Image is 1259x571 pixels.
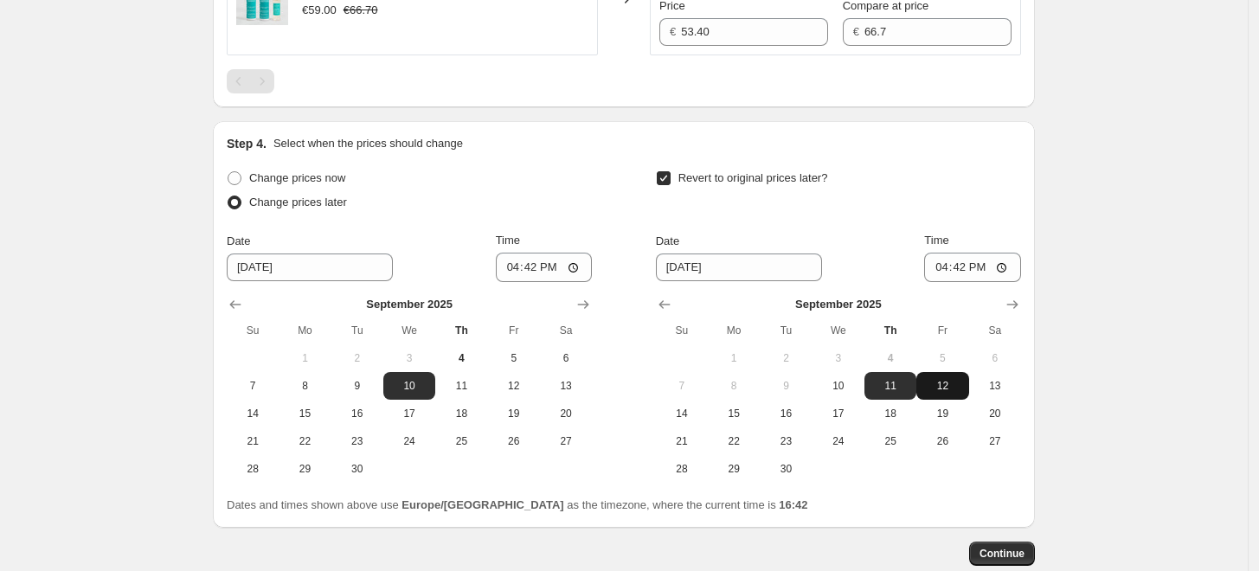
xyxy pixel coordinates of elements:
button: Friday September 12 2025 [488,372,540,400]
span: 13 [976,379,1014,393]
span: 20 [976,407,1014,420]
th: Thursday [435,317,487,344]
button: Tuesday September 23 2025 [331,427,383,455]
span: Mo [286,324,324,337]
th: Monday [279,317,331,344]
span: Change prices later [249,196,347,209]
span: 5 [923,351,961,365]
button: Friday September 19 2025 [488,400,540,427]
button: Monday September 8 2025 [279,372,331,400]
button: Wednesday September 17 2025 [383,400,435,427]
span: 19 [495,407,533,420]
button: Friday September 5 2025 [916,344,968,372]
span: 16 [338,407,376,420]
button: Show previous month, August 2025 [652,292,677,317]
button: Monday September 15 2025 [708,400,760,427]
span: € [670,25,676,38]
button: Wednesday September 10 2025 [383,372,435,400]
span: 6 [547,351,585,365]
span: 17 [819,407,858,420]
button: Monday September 29 2025 [708,455,760,483]
span: Mo [715,324,753,337]
th: Thursday [864,317,916,344]
button: Monday September 8 2025 [708,372,760,400]
span: 25 [442,434,480,448]
th: Tuesday [760,317,812,344]
span: Time [496,234,520,247]
span: 30 [338,462,376,476]
button: Tuesday September 23 2025 [760,427,812,455]
span: Time [924,234,948,247]
b: Europe/[GEOGRAPHIC_DATA] [401,498,563,511]
span: 22 [715,434,753,448]
button: Sunday September 14 2025 [227,400,279,427]
span: 18 [442,407,480,420]
span: 18 [871,407,909,420]
button: Tuesday September 30 2025 [760,455,812,483]
th: Monday [708,317,760,344]
span: 8 [286,379,324,393]
th: Wednesday [383,317,435,344]
span: 9 [767,379,805,393]
button: Saturday September 20 2025 [969,400,1021,427]
span: 14 [663,407,701,420]
button: Tuesday September 9 2025 [331,372,383,400]
button: Friday September 26 2025 [916,427,968,455]
button: Sunday September 14 2025 [656,400,708,427]
span: 14 [234,407,272,420]
button: Thursday September 25 2025 [864,427,916,455]
button: Saturday September 6 2025 [969,344,1021,372]
span: 1 [286,351,324,365]
button: Monday September 22 2025 [708,427,760,455]
span: 12 [923,379,961,393]
button: Tuesday September 9 2025 [760,372,812,400]
input: 12:00 [924,253,1021,282]
button: Sunday September 21 2025 [227,427,279,455]
button: Friday September 12 2025 [916,372,968,400]
b: 16:42 [779,498,807,511]
span: 21 [663,434,701,448]
span: 10 [390,379,428,393]
button: Tuesday September 2 2025 [760,344,812,372]
span: 23 [767,434,805,448]
span: 3 [819,351,858,365]
span: Sa [976,324,1014,337]
span: Date [656,234,679,247]
nav: Pagination [227,69,274,93]
span: 27 [547,434,585,448]
span: 11 [871,379,909,393]
span: 4 [442,351,480,365]
span: 1 [715,351,753,365]
span: Sa [547,324,585,337]
button: Friday September 5 2025 [488,344,540,372]
span: Th [871,324,909,337]
button: Wednesday September 17 2025 [813,400,864,427]
button: Saturday September 6 2025 [540,344,592,372]
span: 26 [495,434,533,448]
span: 29 [715,462,753,476]
button: Thursday September 18 2025 [435,400,487,427]
span: 8 [715,379,753,393]
span: Tu [767,324,805,337]
span: Tu [338,324,376,337]
th: Sunday [656,317,708,344]
p: Select when the prices should change [273,135,463,152]
span: 26 [923,434,961,448]
span: Th [442,324,480,337]
button: Sunday September 28 2025 [656,455,708,483]
span: 16 [767,407,805,420]
span: We [819,324,858,337]
strike: €66.70 [344,2,378,19]
span: Continue [980,547,1025,561]
span: 15 [286,407,324,420]
button: Tuesday September 2 2025 [331,344,383,372]
span: 20 [547,407,585,420]
span: We [390,324,428,337]
th: Sunday [227,317,279,344]
span: Su [663,324,701,337]
button: Thursday September 18 2025 [864,400,916,427]
button: Monday September 1 2025 [279,344,331,372]
button: Wednesday September 3 2025 [813,344,864,372]
button: Saturday September 27 2025 [540,427,592,455]
span: 12 [495,379,533,393]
